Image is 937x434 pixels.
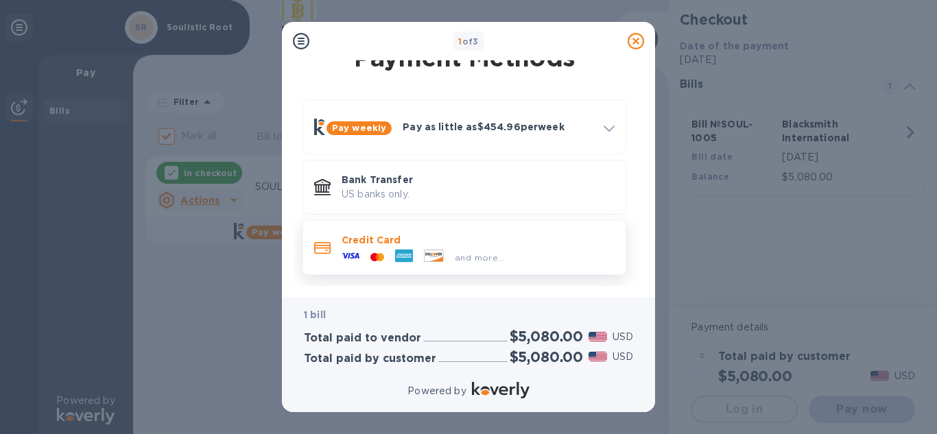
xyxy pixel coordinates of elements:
[510,328,583,345] h2: $5,080.00
[304,352,436,365] h3: Total paid by customer
[332,123,386,133] b: Pay weekly
[300,43,629,72] h1: Payment Methods
[342,187,615,202] p: US banks only.
[613,330,633,344] p: USD
[458,36,462,47] span: 1
[510,348,583,365] h2: $5,080.00
[304,332,421,345] h3: Total paid to vendor
[455,252,505,263] span: and more...
[407,384,466,398] p: Powered by
[342,173,615,186] p: Bank Transfer
[458,36,479,47] b: of 3
[613,350,633,364] p: USD
[342,233,615,247] p: Credit Card
[589,332,607,341] img: USD
[403,120,593,134] p: Pay as little as $454.96 per week
[304,309,326,320] b: 1 bill
[589,352,607,361] img: USD
[472,382,530,398] img: Logo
